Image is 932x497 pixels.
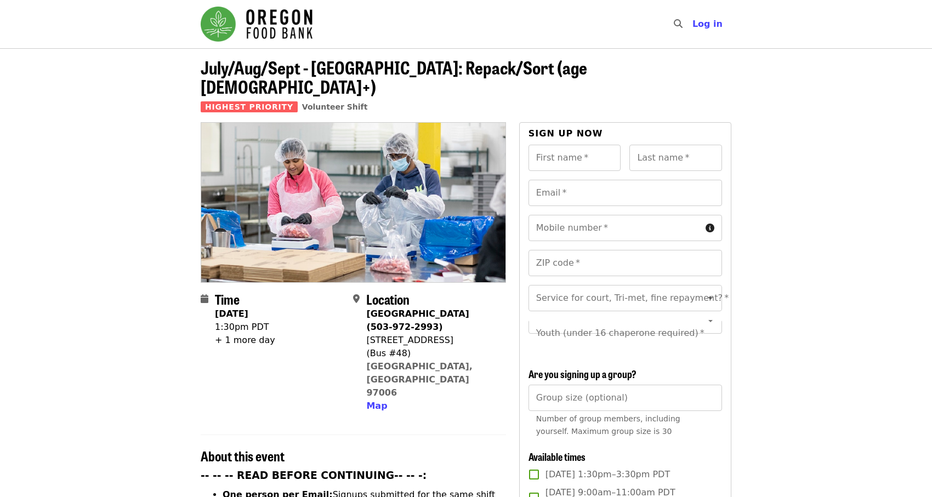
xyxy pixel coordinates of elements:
[201,101,298,112] span: Highest Priority
[215,289,240,309] span: Time
[545,468,670,481] span: [DATE] 1:30pm–3:30pm PDT
[528,180,722,206] input: Email
[302,102,368,111] a: Volunteer Shift
[201,123,505,282] img: July/Aug/Sept - Beaverton: Repack/Sort (age 10+) organized by Oregon Food Bank
[528,250,722,276] input: ZIP code
[706,223,714,233] i: circle-info icon
[528,385,722,411] input: [object Object]
[528,367,637,381] span: Are you signing up a group?
[629,145,722,171] input: Last name
[366,334,497,347] div: [STREET_ADDRESS]
[528,145,621,171] input: First name
[353,294,360,304] i: map-marker-alt icon
[703,290,718,306] button: Open
[528,449,586,464] span: Available times
[703,313,718,328] button: Open
[689,11,698,37] input: Search
[366,399,387,413] button: Map
[215,309,248,319] strong: [DATE]
[215,321,275,334] div: 1:30pm PDT
[201,54,587,99] span: July/Aug/Sept - [GEOGRAPHIC_DATA]: Repack/Sort (age [DEMOGRAPHIC_DATA]+)
[366,361,473,398] a: [GEOGRAPHIC_DATA], [GEOGRAPHIC_DATA] 97006
[366,289,410,309] span: Location
[692,19,723,29] span: Log in
[536,414,680,436] span: Number of group members, including yourself. Maximum group size is 30
[528,128,603,139] span: Sign up now
[366,347,497,360] div: (Bus #48)
[201,7,312,42] img: Oregon Food Bank - Home
[366,309,469,332] strong: [GEOGRAPHIC_DATA] (503-972-2993)
[366,401,387,411] span: Map
[528,215,701,241] input: Mobile number
[201,446,285,465] span: About this event
[201,470,427,481] strong: -- -- -- READ BEFORE CONTINUING-- -- -:
[201,294,208,304] i: calendar icon
[674,19,683,29] i: search icon
[215,334,275,347] div: + 1 more day
[684,13,731,35] button: Log in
